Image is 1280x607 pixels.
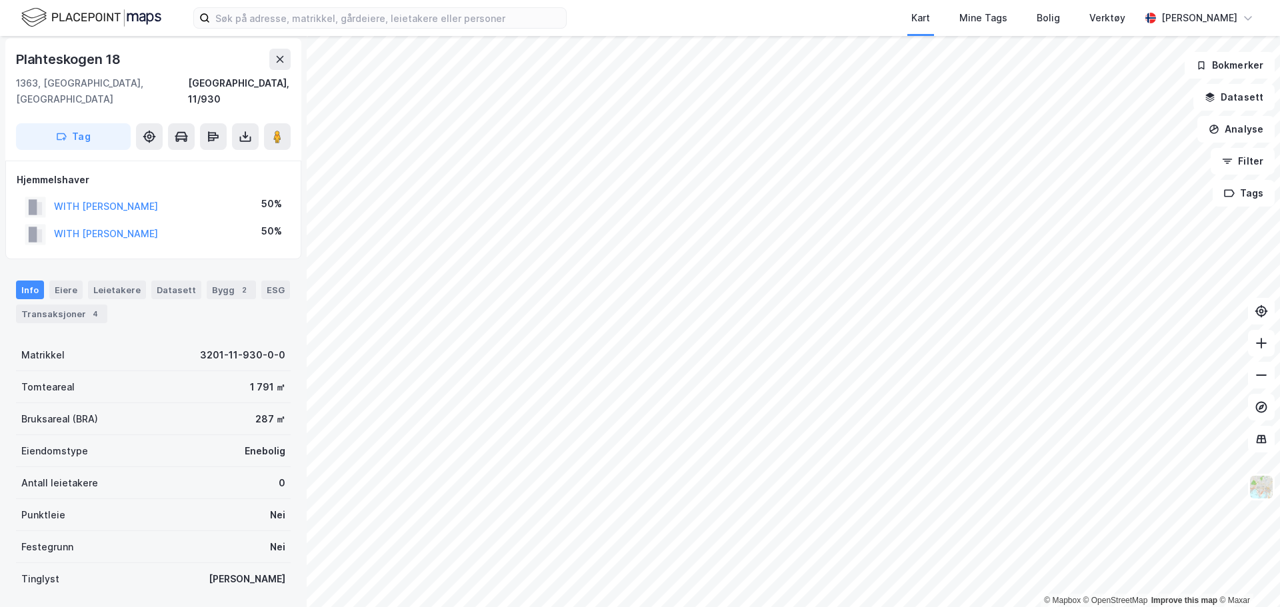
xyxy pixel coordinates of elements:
[21,507,65,523] div: Punktleie
[1213,543,1280,607] iframe: Chat Widget
[21,475,98,491] div: Antall leietakere
[1185,52,1275,79] button: Bokmerker
[1044,596,1081,605] a: Mapbox
[21,411,98,427] div: Bruksareal (BRA)
[17,172,290,188] div: Hjemmelshaver
[911,10,930,26] div: Kart
[237,283,251,297] div: 2
[151,281,201,299] div: Datasett
[1211,148,1275,175] button: Filter
[1193,84,1275,111] button: Datasett
[261,281,290,299] div: ESG
[1037,10,1060,26] div: Bolig
[1197,116,1275,143] button: Analyse
[959,10,1007,26] div: Mine Tags
[1083,596,1148,605] a: OpenStreetMap
[21,6,161,29] img: logo.f888ab2527a4732fd821a326f86c7f29.svg
[21,539,73,555] div: Festegrunn
[16,304,107,323] div: Transaksjoner
[88,281,146,299] div: Leietakere
[200,347,285,363] div: 3201-11-930-0-0
[21,347,65,363] div: Matrikkel
[250,379,285,395] div: 1 791 ㎡
[1161,10,1237,26] div: [PERSON_NAME]
[1151,596,1217,605] a: Improve this map
[255,411,285,427] div: 287 ㎡
[21,571,59,587] div: Tinglyst
[89,307,102,320] div: 4
[207,281,256,299] div: Bygg
[16,281,44,299] div: Info
[261,196,282,212] div: 50%
[49,281,83,299] div: Eiere
[188,75,291,107] div: [GEOGRAPHIC_DATA], 11/930
[16,49,123,70] div: Plahteskogen 18
[16,123,131,150] button: Tag
[270,539,285,555] div: Nei
[261,223,282,239] div: 50%
[16,75,188,107] div: 1363, [GEOGRAPHIC_DATA], [GEOGRAPHIC_DATA]
[209,571,285,587] div: [PERSON_NAME]
[1249,474,1274,500] img: Z
[245,443,285,459] div: Enebolig
[270,507,285,523] div: Nei
[210,8,566,28] input: Søk på adresse, matrikkel, gårdeiere, leietakere eller personer
[1213,180,1275,207] button: Tags
[1089,10,1125,26] div: Verktøy
[21,443,88,459] div: Eiendomstype
[21,379,75,395] div: Tomteareal
[279,475,285,491] div: 0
